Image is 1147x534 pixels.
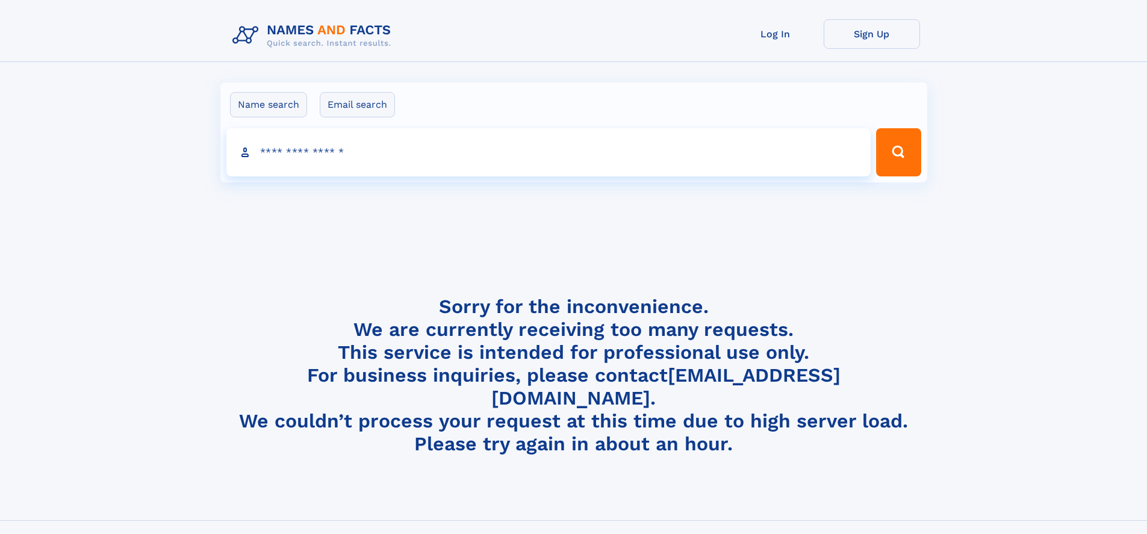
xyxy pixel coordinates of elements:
[228,19,401,52] img: Logo Names and Facts
[876,128,921,176] button: Search Button
[824,19,920,49] a: Sign Up
[320,92,395,117] label: Email search
[228,295,920,456] h4: Sorry for the inconvenience. We are currently receiving too many requests. This service is intend...
[727,19,824,49] a: Log In
[226,128,871,176] input: search input
[230,92,307,117] label: Name search
[491,364,841,409] a: [EMAIL_ADDRESS][DOMAIN_NAME]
